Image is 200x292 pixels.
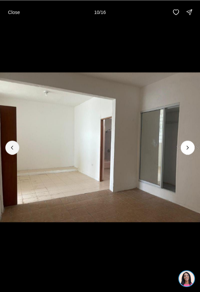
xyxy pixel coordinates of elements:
[4,4,19,19] img: be3d4b55-7850-4bcb-9297-a2f9cd376e78.png
[181,141,195,154] button: Next slide
[4,5,24,19] button: Close
[5,141,19,154] button: Previous slide
[94,9,106,15] p: 10 / 16
[8,9,20,15] p: Close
